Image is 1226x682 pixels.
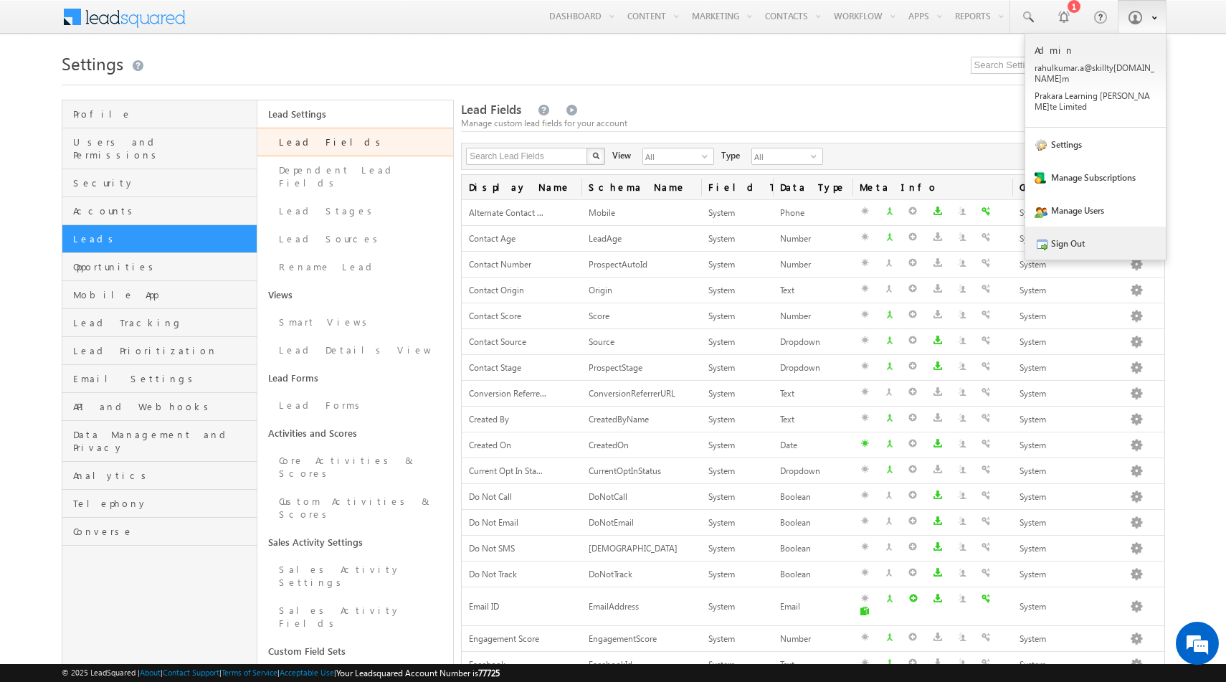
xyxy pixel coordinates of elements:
[708,600,766,615] div: System
[73,525,254,538] span: Converse
[708,516,766,531] div: System
[708,438,766,453] div: System
[469,388,546,399] span: Conversion Referre...
[581,175,701,199] span: Schema Name
[336,668,500,678] span: Your Leadsquared Account Number is
[708,541,766,557] div: System
[257,100,453,128] a: Lead Settings
[589,490,694,505] div: DoNotCall
[62,225,257,253] a: Leads
[1020,490,1101,505] div: System
[257,529,453,556] a: Sales Activity Settings
[73,288,254,301] span: Mobile App
[589,658,694,673] div: FacebookId
[73,316,254,329] span: Lead Tracking
[589,464,694,479] div: CurrentOptInStatus
[1025,128,1166,161] a: Settings
[1020,632,1101,647] div: System
[62,393,257,421] a: API and Webhooks
[73,372,254,385] span: Email Settings
[73,344,254,357] span: Lead Prioritization
[257,308,453,336] a: Smart Views
[780,206,845,221] div: Phone
[708,232,766,247] div: System
[1020,387,1101,402] div: System
[780,387,845,402] div: Text
[62,309,257,337] a: Lead Tracking
[780,232,845,247] div: Number
[780,257,845,273] div: Number
[589,438,694,453] div: CreatedOn
[257,253,453,281] a: Rename Lead
[257,281,453,308] a: Views
[24,75,60,94] img: d_60004797649_company_0_60004797649
[1020,567,1101,582] div: System
[19,133,262,430] textarea: Type your message and hit 'Enter'
[708,257,766,273] div: System
[257,364,453,392] a: Lead Forms
[1020,541,1101,557] div: System
[1020,464,1101,479] div: System
[469,543,515,554] span: Do Not SMS
[469,285,524,295] span: Contact Origin
[257,488,453,529] a: Custom Activities & Scores
[589,567,694,582] div: DoNotTrack
[780,516,845,531] div: Boolean
[469,517,518,528] span: Do Not Email
[1025,161,1166,194] a: Manage Subscriptions
[708,490,766,505] div: System
[1020,283,1101,298] div: System
[589,309,694,324] div: Score
[62,421,257,462] a: Data Management and Privacy
[62,490,257,518] a: Telephony
[478,668,500,678] span: 77725
[469,601,499,612] span: Email ID
[1025,34,1166,128] a: Admin rahulkumar.a@skillty[DOMAIN_NAME]m Prakara Learning [PERSON_NAME]te Limited
[73,136,254,161] span: Users and Permissions
[73,232,254,245] span: Leads
[62,281,257,309] a: Mobile App
[589,257,694,273] div: ProspectAutoId
[62,518,257,546] a: Converse
[280,668,334,677] a: Acceptable Use
[257,556,453,597] a: Sales Activity Settings
[1020,361,1101,376] div: System
[708,658,766,673] div: System
[469,465,543,476] span: Current Opt In Sta...
[1020,412,1101,427] div: System
[62,666,500,680] span: © 2025 LeadSquared | | | | |
[1020,516,1101,531] div: System
[780,464,845,479] div: Dropdown
[1035,44,1156,56] p: Admin
[701,175,773,199] span: Field Type
[780,541,845,557] div: Boolean
[73,497,254,510] span: Telephony
[235,7,270,42] div: Minimize live chat window
[461,117,1164,130] div: Manage custom lead fields for your account
[708,361,766,376] div: System
[257,392,453,420] a: Lead Forms
[163,668,219,677] a: Contact Support
[469,569,517,579] span: Do Not Track
[752,148,811,164] span: All
[62,169,257,197] a: Security
[73,108,254,120] span: Profile
[469,336,526,347] span: Contact Source
[62,128,257,169] a: Users and Permissions
[62,52,123,75] span: Settings
[1020,232,1101,247] div: System
[1025,194,1166,227] a: Manage Users
[589,232,694,247] div: LeadAge
[780,361,845,376] div: Dropdown
[780,658,845,673] div: Text
[62,197,257,225] a: Accounts
[222,668,277,677] a: Terms of Service
[195,442,260,461] em: Start Chat
[589,206,694,221] div: Mobile
[62,462,257,490] a: Analytics
[780,309,845,324] div: Number
[257,597,453,638] a: Sales Activity Fields
[589,387,694,402] div: ConversionReferrerURL
[612,148,631,162] div: View
[773,175,852,199] span: Data Type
